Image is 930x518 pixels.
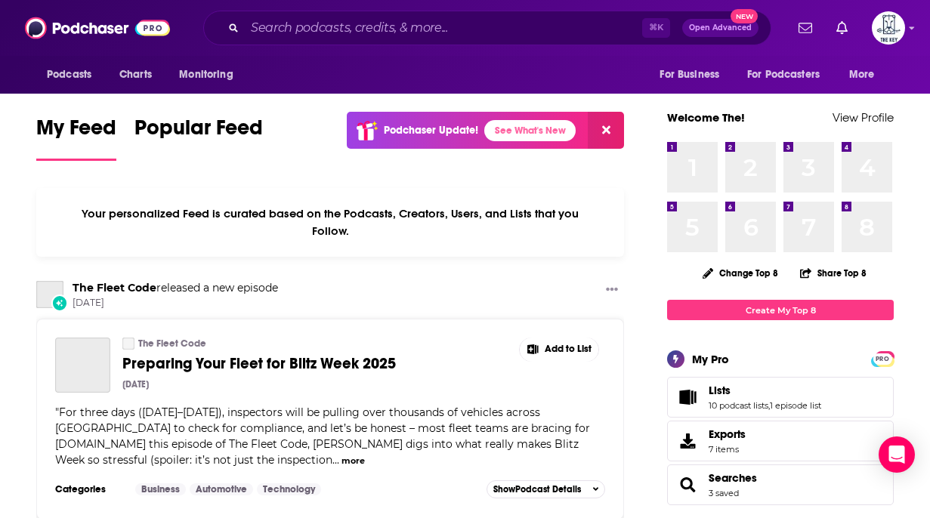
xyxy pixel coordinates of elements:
button: Share Top 8 [799,258,867,288]
span: New [731,9,758,23]
button: open menu [36,60,111,89]
img: User Profile [872,11,905,45]
span: Lists [667,377,894,418]
span: Logged in as TheKeyPR [872,11,905,45]
button: Show profile menu [872,11,905,45]
a: Lists [672,387,703,408]
span: " [55,405,590,467]
button: open menu [168,60,252,89]
span: Add to List [545,344,592,355]
a: View Profile [833,110,894,125]
span: For Business [660,64,719,85]
a: The Fleet Code [36,281,63,308]
a: Exports [667,421,894,461]
span: Show Podcast Details [493,484,581,495]
button: open menu [649,60,738,89]
div: Open Intercom Messenger [879,436,915,473]
div: Your personalized Feed is curated based on the Podcasts, Creators, Users, and Lists that you Follow. [36,188,624,257]
a: Show notifications dropdown [793,15,818,41]
span: 7 items [709,444,746,455]
a: 3 saved [709,488,739,498]
span: Preparing Your Fleet for Blitz Week 2025 [122,354,396,373]
span: ⌘ K [642,18,670,38]
a: My Feed [36,115,116,161]
h3: Categories [55,483,123,495]
span: Open Advanced [689,24,752,32]
h3: released a new episode [73,281,278,295]
button: Change Top 8 [694,264,787,282]
button: Open AdvancedNew [682,19,759,37]
span: For Podcasters [747,64,820,85]
span: Lists [709,384,731,397]
a: See What's New [484,120,576,141]
div: My Pro [692,352,729,366]
span: Popular Feed [134,115,263,150]
a: The Fleet Code [122,338,134,350]
a: Automotive [190,483,253,495]
div: New Episode [51,294,68,311]
button: open menu [737,60,842,89]
span: Exports [709,427,746,441]
a: Searches [672,474,703,495]
span: My Feed [36,115,116,150]
span: Charts [119,64,152,85]
p: Podchaser Update! [384,124,478,137]
img: Podchaser - Follow, Share and Rate Podcasts [25,14,170,42]
a: Welcome The! [667,110,745,125]
input: Search podcasts, credits, & more... [245,16,642,40]
button: Show More Button [600,281,624,300]
span: For three days ([DATE]–[DATE]), inspectors will be pulling over thousands of vehicles across [GEO... [55,405,590,467]
span: [DATE] [73,297,278,310]
button: open menu [839,60,894,89]
a: Searches [709,471,757,485]
a: Create My Top 8 [667,300,894,320]
button: Show More Button [520,338,598,362]
span: ... [332,453,339,467]
span: More [849,64,875,85]
span: Searches [667,464,894,505]
span: , [768,400,770,411]
span: PRO [873,353,891,365]
a: Popular Feed [134,115,263,161]
div: Search podcasts, credits, & more... [203,11,771,45]
a: Business [135,483,186,495]
a: Preparing Your Fleet for Blitz Week 2025 [122,354,454,373]
a: The Fleet Code [73,281,156,294]
div: [DATE] [122,379,149,390]
button: ShowPodcast Details [487,480,606,498]
a: Charts [110,60,161,89]
a: Technology [257,483,321,495]
span: Podcasts [47,64,91,85]
span: Monitoring [179,64,233,85]
a: Preparing Your Fleet for Blitz Week 2025 [55,338,110,393]
a: PRO [873,353,891,364]
a: The Fleet Code [138,338,206,350]
button: more [341,455,365,467]
a: Lists [709,384,821,397]
a: 10 podcast lists [709,400,768,411]
span: Exports [672,430,703,452]
a: 1 episode list [770,400,821,411]
a: Show notifications dropdown [830,15,854,41]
